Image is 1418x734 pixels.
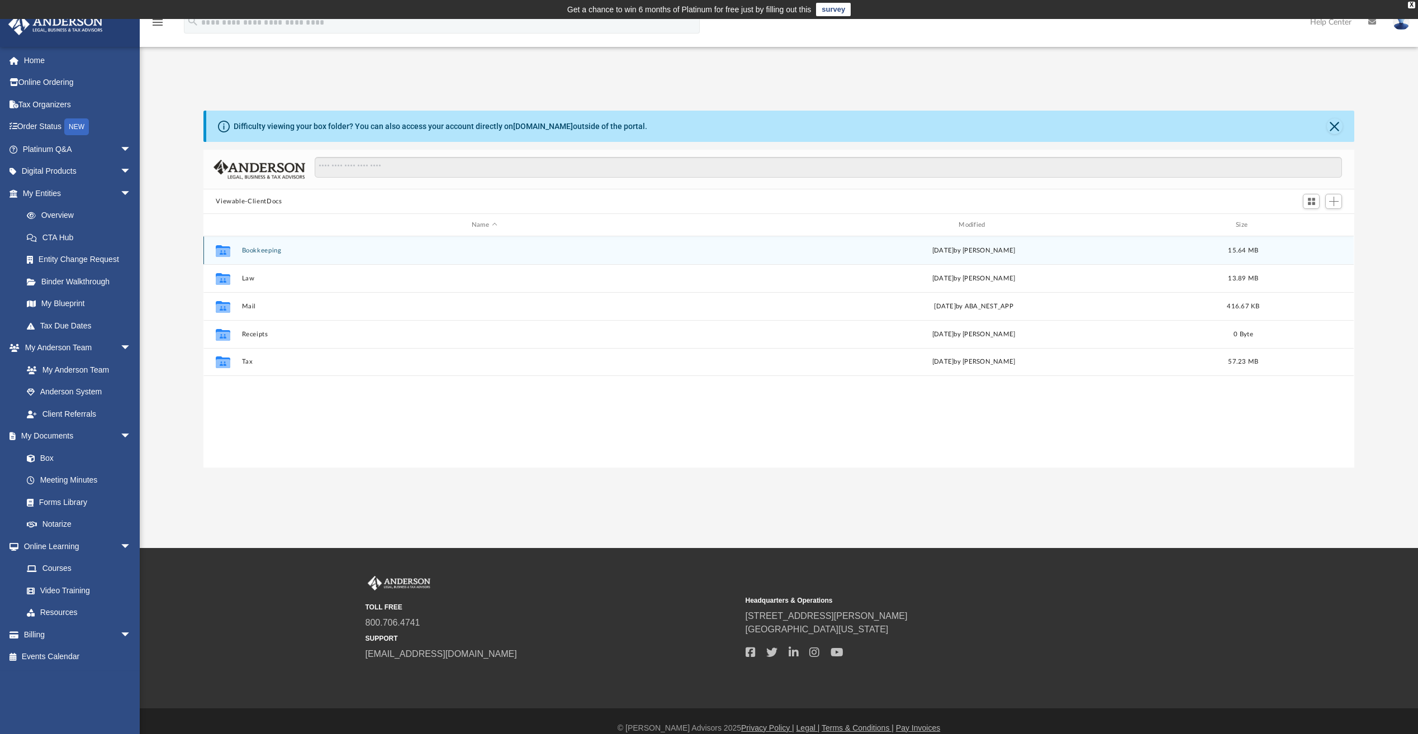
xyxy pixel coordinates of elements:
[8,535,143,557] a: Online Learningarrow_drop_down
[120,623,143,646] span: arrow_drop_down
[732,274,1216,284] div: [DATE] by [PERSON_NAME]
[896,723,940,732] a: Pay Invoices
[151,16,164,29] i: menu
[16,403,143,425] a: Client Referrals
[1408,2,1415,8] div: close
[234,121,647,132] div: Difficulty viewing your box folder? You can also access your account directly on outside of the p...
[242,331,727,338] button: Receipts
[366,576,433,590] img: Anderson Advisors Platinum Portal
[151,21,164,29] a: menu
[16,381,143,403] a: Anderson System
[796,723,820,732] a: Legal |
[731,220,1216,230] div: Modified
[8,93,148,116] a: Tax Organizers
[816,3,851,16] a: survey
[5,13,106,35] img: Anderson Advisors Platinum Portal
[1393,14,1410,30] img: User Pic
[732,357,1216,367] div: [DATE] by [PERSON_NAME]
[208,220,236,230] div: id
[16,204,148,227] a: Overview
[120,138,143,161] span: arrow_drop_down
[64,118,89,135] div: NEW
[16,602,143,624] a: Resources
[242,303,727,310] button: Mail
[16,469,143,492] a: Meeting Minutes
[822,723,894,732] a: Terms & Conditions |
[8,182,148,204] a: My Entitiesarrow_drop_down
[741,723,794,732] a: Privacy Policy |
[746,611,908,621] a: [STREET_ADDRESS][PERSON_NAME]
[732,302,1216,312] div: [DATE] by ABA_NEST_APP
[140,722,1418,734] div: © [PERSON_NAME] Advisors 2025
[16,557,143,580] a: Courses
[8,138,148,160] a: Platinum Q&Aarrow_drop_down
[120,160,143,183] span: arrow_drop_down
[8,623,148,646] a: Billingarrow_drop_down
[8,160,148,183] a: Digital Productsarrow_drop_down
[187,15,199,27] i: search
[8,337,143,359] a: My Anderson Teamarrow_drop_down
[16,270,148,293] a: Binder Walkthrough
[16,359,137,381] a: My Anderson Team
[241,220,727,230] div: Name
[16,513,143,536] a: Notarize
[732,246,1216,256] div: [DATE] by [PERSON_NAME]
[366,633,738,644] small: SUPPORT
[366,602,738,612] small: TOLL FREE
[1271,220,1349,230] div: id
[1327,118,1343,134] button: Close
[315,157,1342,178] input: Search files and folders
[120,425,143,448] span: arrow_drop_down
[567,3,812,16] div: Get a chance to win 6 months of Platinum for free just by filling out this
[8,646,148,668] a: Events Calendar
[16,491,137,513] a: Forms Library
[16,226,148,249] a: CTA Hub
[203,236,1354,468] div: grid
[513,122,573,131] a: [DOMAIN_NAME]
[16,293,143,315] a: My Blueprint
[366,618,420,627] a: 800.706.4741
[120,535,143,558] span: arrow_drop_down
[1234,331,1254,337] span: 0 Byte
[242,358,727,365] button: Tax
[1325,194,1342,209] button: Add
[216,197,282,207] button: Viewable-ClientDocs
[1227,303,1260,309] span: 416.67 KB
[1303,194,1320,209] button: Switch to Grid View
[1229,275,1259,282] span: 13.89 MB
[746,595,1118,606] small: Headquarters & Operations
[1229,359,1259,365] span: 57.23 MB
[16,249,148,271] a: Entity Change Request
[746,625,889,634] a: [GEOGRAPHIC_DATA][US_STATE]
[242,275,727,282] button: Law
[8,49,148,72] a: Home
[732,330,1216,340] div: [DATE] by [PERSON_NAME]
[16,579,137,602] a: Video Training
[366,649,517,659] a: [EMAIL_ADDRESS][DOMAIN_NAME]
[120,337,143,360] span: arrow_drop_down
[8,116,148,139] a: Order StatusNEW
[120,182,143,205] span: arrow_drop_down
[242,247,727,254] button: Bookkeeping
[16,447,137,469] a: Box
[8,72,148,94] a: Online Ordering
[8,425,143,447] a: My Documentsarrow_drop_down
[1221,220,1266,230] div: Size
[16,314,148,337] a: Tax Due Dates
[1229,247,1259,254] span: 15.64 MB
